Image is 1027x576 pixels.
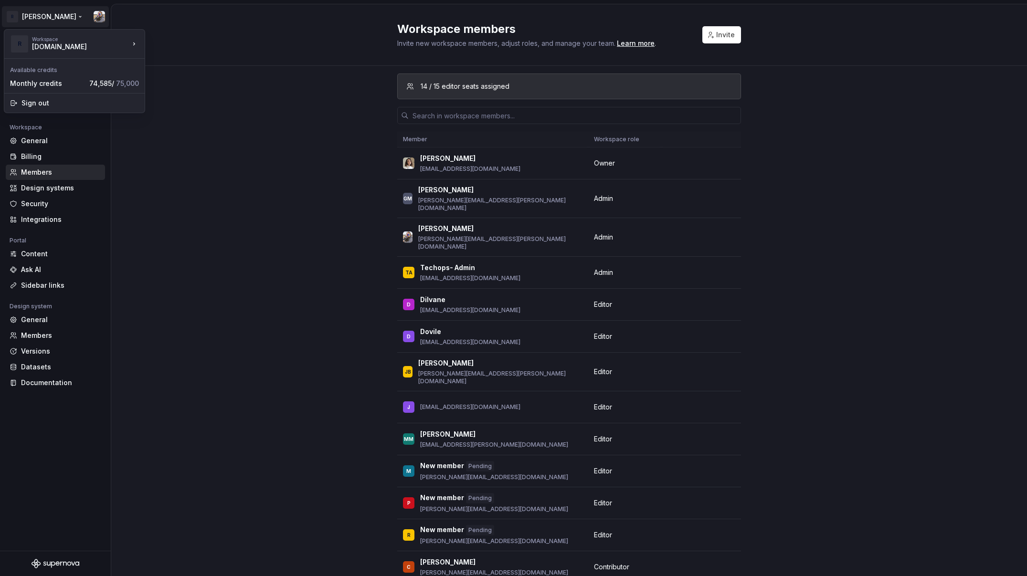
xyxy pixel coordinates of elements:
div: Sign out [21,98,139,108]
span: 75,000 [116,79,139,87]
span: 74,585 / [89,79,139,87]
div: [DOMAIN_NAME] [32,42,113,52]
div: R [11,35,28,52]
div: Workspace [32,36,129,42]
div: Available credits [6,61,143,76]
div: Monthly credits [10,79,85,88]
